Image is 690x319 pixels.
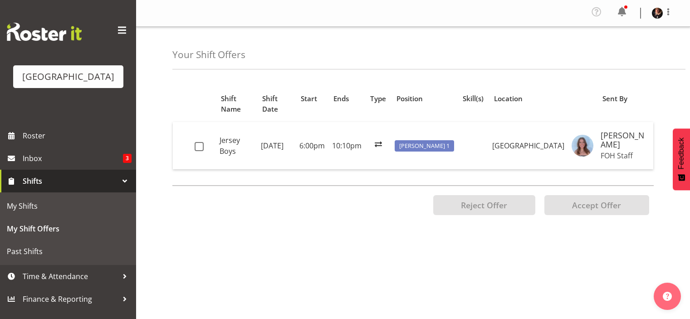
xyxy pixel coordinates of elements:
img: sumner-raos392e284751624405832f3cd805d96d8a.png [572,135,593,157]
img: Rosterit website logo [7,23,82,41]
div: Sent By [602,93,648,104]
p: FOH Staff [601,151,646,160]
div: Start [301,93,323,104]
button: Reject Offer [433,195,535,215]
span: Inbox [23,152,123,165]
div: Shift Name [221,93,252,114]
span: Finance & Reporting [23,292,118,306]
div: Ends [333,93,360,104]
span: My Shift Offers [7,222,129,236]
span: Shifts [23,174,118,188]
span: Feedback [677,137,685,169]
span: [PERSON_NAME] 1 [399,142,450,150]
div: Position [396,93,452,104]
span: Reject Offer [461,200,507,211]
td: Jersey Boys [216,122,257,169]
td: 10:10pm [328,122,365,169]
span: Time & Attendance [23,270,118,283]
div: Location [494,93,563,104]
td: [DATE] [257,122,296,169]
td: 6:00pm [296,122,328,169]
span: Past Shifts [7,245,129,258]
span: Roster [23,129,132,142]
a: Past Shifts [2,240,134,263]
div: Skill(s) [463,93,484,104]
img: help-xxl-2.png [663,292,672,301]
button: Accept Offer [544,195,649,215]
h4: Your Shift Offers [172,49,245,60]
h5: [PERSON_NAME] [601,131,646,149]
div: [GEOGRAPHIC_DATA] [22,70,114,83]
a: My Shifts [2,195,134,217]
div: Type [370,93,386,104]
div: Shift Date [262,93,290,114]
td: [GEOGRAPHIC_DATA] [489,122,568,169]
button: Feedback - Show survey [673,128,690,190]
span: 3 [123,154,132,163]
img: michelle-englehardt77a61dd232cbae36c93d4705c8cf7ee3.png [652,8,663,19]
span: My Shifts [7,199,129,213]
a: My Shift Offers [2,217,134,240]
span: Accept Offer [572,200,621,211]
